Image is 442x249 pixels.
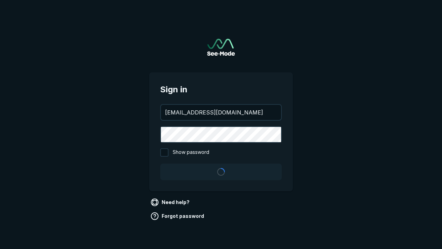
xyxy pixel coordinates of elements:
a: Go to sign in [207,39,235,56]
a: Need help? [149,197,192,208]
input: your@email.com [161,105,281,120]
span: Show password [173,148,209,157]
span: Sign in [160,83,282,96]
a: Forgot password [149,211,207,222]
img: See-Mode Logo [207,39,235,56]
